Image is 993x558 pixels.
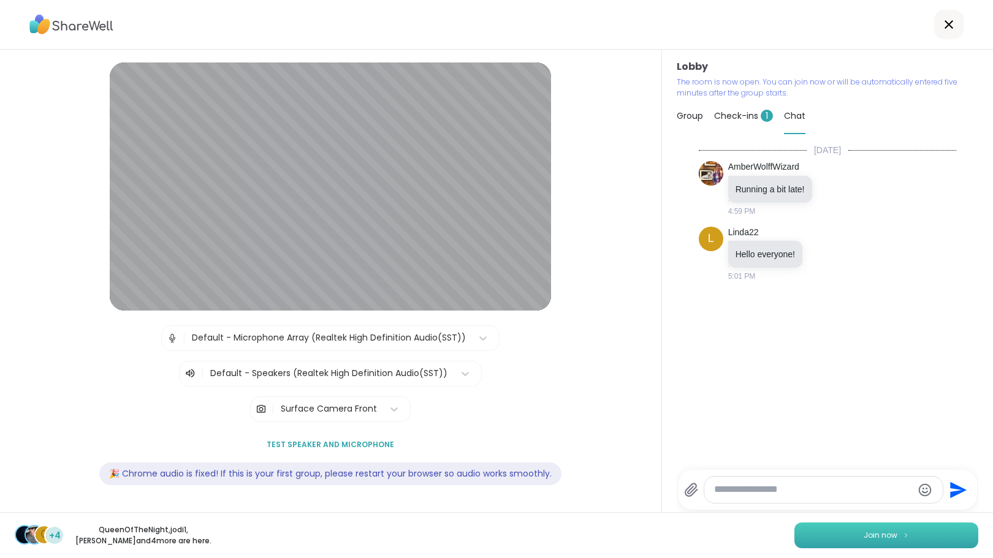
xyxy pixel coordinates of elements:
[728,206,756,217] span: 4:59 PM
[49,529,61,542] span: +4
[75,524,212,546] p: QueenOfTheNight , jodi1 , [PERSON_NAME] and 4 more are here.
[699,161,723,186] img: https://sharewell-space-live.sfo3.digitaloceanspaces.com/user-generated/9a5601ee-7e1f-42be-b53e-4...
[267,439,394,450] span: Test speaker and microphone
[16,526,33,543] img: QueenOfTheNight
[761,110,773,122] span: 1
[728,161,799,173] a: AmberWolffWizard
[99,462,561,485] div: 🎉 Chrome audio is fixed! If this is your first group, please restart your browser so audio works ...
[677,110,703,122] span: Group
[167,326,178,350] img: Microphone
[943,476,971,503] button: Send
[677,77,978,99] p: The room is now open. You can join now or will be automatically entered five minutes after the gr...
[864,530,897,541] span: Join now
[714,483,913,496] textarea: Type your message
[794,522,978,548] button: Join now
[736,248,795,260] p: Hello everyone!
[201,366,204,381] span: |
[902,532,910,538] img: ShareWell Logomark
[192,331,466,344] div: Default - Microphone Array (Realtek High Definition Audio(SST))
[807,144,848,156] span: [DATE]
[714,110,773,122] span: Check-ins
[677,59,978,74] h3: Lobby
[262,432,399,458] button: Test speaker and microphone
[256,397,267,421] img: Camera
[40,527,48,543] span: C
[784,110,805,122] span: Chat
[183,326,186,350] span: |
[281,402,377,415] div: Surface Camera Front
[708,230,714,247] span: L
[29,10,113,39] img: ShareWell Logo
[736,183,805,195] p: Running a bit late!
[728,271,756,282] span: 5:01 PM
[918,483,932,497] button: Emoji picker
[728,227,759,239] a: Linda22
[26,526,43,543] img: jodi1
[272,397,275,421] span: |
